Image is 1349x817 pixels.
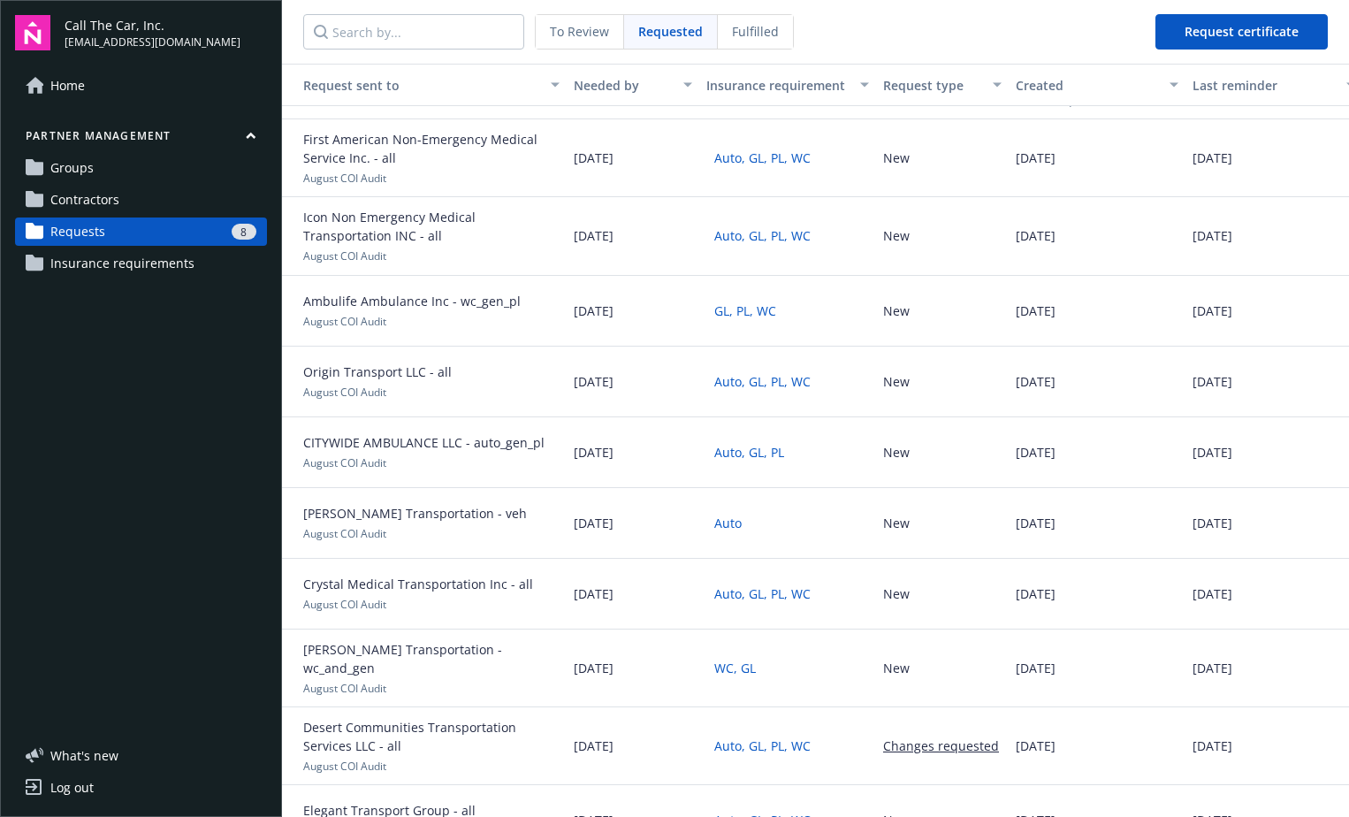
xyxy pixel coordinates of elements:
input: Search by... [303,14,524,50]
button: Insurance requirement [699,64,876,106]
span: Desert Communities Transportation Services LLC - all [303,718,560,755]
span: [DATE] [1193,149,1232,167]
span: [DATE] [1193,659,1232,677]
span: Home [50,72,85,100]
span: [DATE] [1016,149,1056,167]
span: [DATE] [574,149,614,167]
span: [DATE] [1193,737,1232,755]
span: [DATE] [1193,372,1232,391]
span: [PERSON_NAME] Transportation - wc_and_gen [303,640,560,677]
button: What's new [15,746,147,765]
a: Groups [15,154,267,182]
button: Needed by [567,64,699,106]
button: Auto, GL, PL, WC [706,732,819,760]
button: Auto, GL, PL, WC [706,222,819,249]
button: Request certificate [1155,14,1328,50]
span: [DATE] [1193,514,1232,532]
button: New [883,372,910,391]
button: New [883,659,910,677]
span: Requested [638,22,703,41]
span: Insurance requirements [50,249,194,278]
span: [DATE] [574,584,614,603]
span: August COI Audit [303,314,386,329]
a: Insurance requirements [15,249,267,278]
span: [DATE] [1016,372,1056,391]
button: Request type [876,64,1009,106]
span: First American Non-Emergency Medical Service Inc. - all [303,130,560,167]
div: Needed by [574,76,673,95]
span: Crystal Medical Transportation Inc - all [303,575,533,593]
button: Auto, GL, PL, WC [706,368,819,395]
span: Created [1016,77,1063,94]
span: Fulfilled [732,22,779,41]
span: [DATE] [1016,737,1056,755]
div: 8 [232,224,256,240]
span: CITYWIDE AMBULANCE LLC - auto_gen_pl [303,433,545,452]
span: [DATE] [1193,302,1232,320]
button: New [883,302,910,320]
button: Auto [706,509,750,537]
div: Log out [50,774,94,802]
span: [DATE] [1193,443,1232,462]
span: [DATE] [574,659,614,677]
button: Changes requested [883,737,999,755]
span: August COI Audit [303,385,386,400]
span: August COI Audit [303,597,386,612]
span: [DATE] [1016,302,1056,320]
span: Call The Car, Inc. [65,16,240,34]
a: Contractors [15,186,267,214]
span: [PERSON_NAME] Transportation - veh [303,504,527,523]
span: [DATE] [1016,443,1056,462]
button: Auto, GL, PL, WC [706,580,819,607]
span: [DATE] [574,302,614,320]
a: Home [15,72,267,100]
img: navigator-logo.svg [15,15,50,50]
span: [DATE] [1016,584,1056,603]
div: Request sent to [289,76,540,95]
button: New [883,443,910,462]
span: Requests [50,218,105,246]
div: Insurance requirement [706,76,850,95]
button: Auto, GL, PL, WC [706,144,819,172]
span: [DATE] [574,226,614,245]
span: [DATE] [1016,226,1056,245]
span: [DATE] [574,443,614,462]
span: August COI Audit [303,248,386,263]
span: [DATE] [1193,226,1232,245]
span: August COI Audit [303,759,386,774]
button: GL, PL, WC [706,297,784,325]
div: Request type [883,76,982,95]
span: August COI Audit [303,171,386,186]
span: [EMAIL_ADDRESS][DOMAIN_NAME] [65,34,240,50]
span: [DATE] [1016,659,1056,677]
button: New [883,149,910,167]
button: New [883,584,910,603]
button: Auto, GL, PL [706,439,792,466]
span: Ambulife Ambulance Inc - wc_gen_pl [303,292,521,310]
span: [DATE] [1016,514,1056,532]
button: Call The Car, Inc.[EMAIL_ADDRESS][DOMAIN_NAME] [65,15,267,50]
span: [DATE] [574,514,614,532]
span: Request certificate [1185,23,1299,40]
span: What ' s new [50,746,118,765]
span: Contractors [50,186,119,214]
span: [DATE] [574,737,614,755]
div: Last reminder [1193,76,1336,95]
span: August COI Audit [303,681,386,696]
span: Groups [50,154,94,182]
a: Requests8 [15,218,267,246]
span: [DATE] [1193,584,1232,603]
span: Icon Non Emergency Medical Transportation INC - all [303,208,560,245]
button: New [883,226,910,245]
button: WC, GL [706,654,764,682]
button: Partner management [15,128,267,150]
span: Origin Transport LLC - all [303,363,452,381]
span: August COI Audit [303,526,386,541]
span: August COI Audit [303,455,386,470]
button: New [883,514,910,532]
span: To Review [550,22,609,41]
span: [DATE] [574,372,614,391]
